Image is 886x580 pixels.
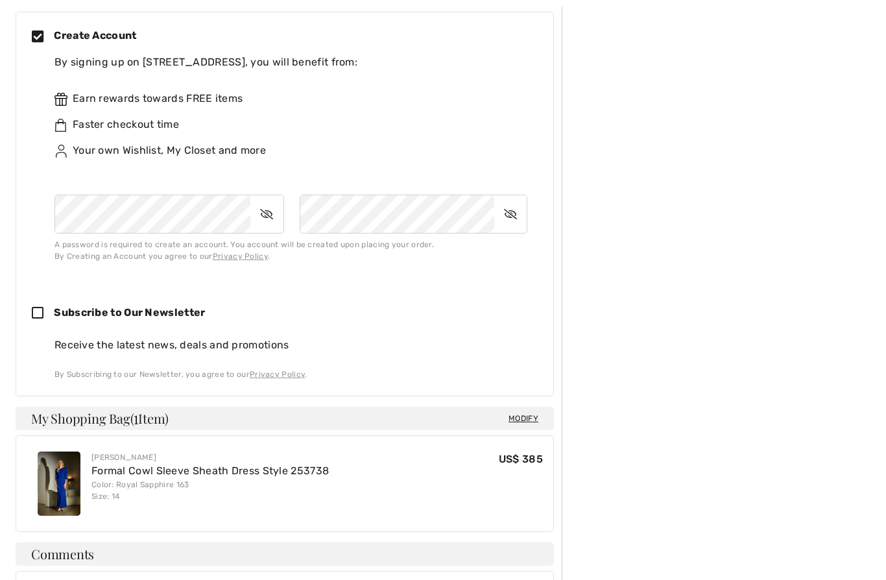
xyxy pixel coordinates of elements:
div: By Subscribing to our Newsletter, you agree to our . [54,369,538,380]
img: rewards.svg [54,93,67,106]
div: Receive the latest news, deals and promotions [54,337,538,353]
img: faster.svg [54,119,67,132]
a: Privacy Policy [250,370,305,379]
h4: Comments [16,542,554,566]
div: Faster checkout time [54,117,527,132]
span: Subscribe to Our Newsletter [54,306,205,319]
img: ownWishlist.svg [54,145,67,158]
span: Modify [509,412,538,425]
div: Earn rewards towards FREE items [54,91,527,106]
div: By Creating an Account you agree to our . [54,250,527,262]
h4: My Shopping Bag [16,407,554,430]
div: By signing up on [STREET_ADDRESS], you will benefit from: [54,54,527,70]
div: Your own Wishlist, My Closet and more [54,143,527,158]
span: 1 [134,409,138,426]
div: [PERSON_NAME] [91,452,329,463]
span: ( Item) [130,409,169,427]
div: A password is required to create an account. You account will be created upon placing your order. [54,239,527,250]
div: Color: Royal Sapphire 163 Size: 14 [91,479,329,502]
img: Formal Cowl Sleeve Sheath Dress Style 253738 [38,452,80,516]
a: Formal Cowl Sleeve Sheath Dress Style 253738 [91,465,329,477]
a: Privacy Policy [213,252,268,261]
span: Create Account [54,29,136,42]
span: US$ 385 [499,453,543,465]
